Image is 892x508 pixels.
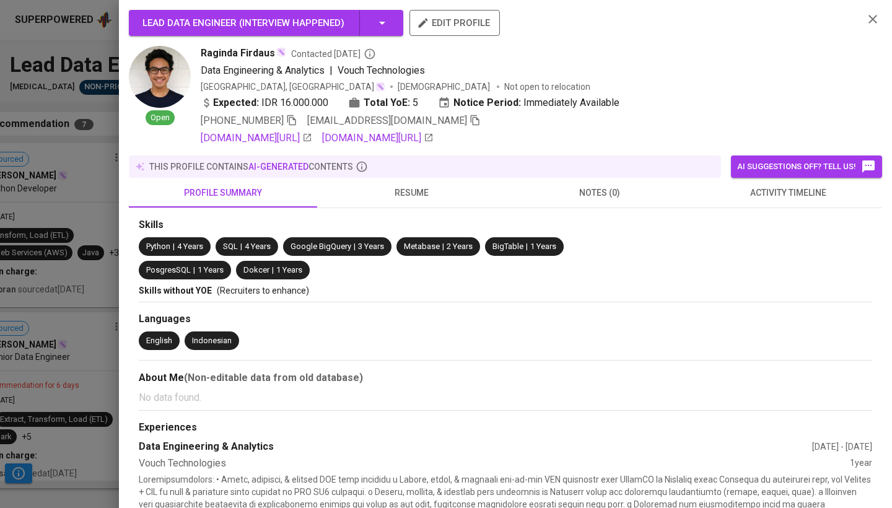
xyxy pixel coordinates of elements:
button: edit profile [409,10,500,36]
span: Open [146,112,175,124]
span: Lead Data Engineer ( Interview happened ) [142,17,344,28]
span: notes (0) [513,185,686,201]
p: No data found. [139,390,872,405]
span: (Recruiters to enhance) [217,286,309,296]
span: | [330,63,333,78]
span: edit profile [419,15,490,31]
span: AI suggestions off? Tell us! [737,159,876,174]
span: Raginda Firdaus [201,46,275,61]
span: 2 Years [447,242,473,251]
span: | [354,241,356,253]
button: Lead Data Engineer (Interview happened) [129,10,403,36]
span: | [442,241,444,253]
span: resume [325,185,498,201]
span: | [193,265,195,276]
span: AI-generated [248,162,308,172]
div: Data Engineering & Analytics [139,440,812,454]
span: 1 Years [198,265,224,274]
span: [EMAIL_ADDRESS][DOMAIN_NAME] [307,115,467,126]
b: Expected: [213,95,259,110]
img: magic_wand.svg [276,47,286,57]
a: [DOMAIN_NAME][URL] [201,131,312,146]
button: AI suggestions off? Tell us! [731,155,882,178]
span: SQL [223,242,238,251]
img: magic_wand.svg [375,82,385,92]
div: Vouch Technologies [139,457,850,471]
span: | [173,241,175,253]
span: 1 Years [530,242,556,251]
span: 3 Years [358,242,384,251]
b: Total YoE: [364,95,410,110]
div: English [146,335,172,347]
span: | [240,241,242,253]
div: [GEOGRAPHIC_DATA], [GEOGRAPHIC_DATA] [201,81,385,93]
span: Vouch Technologies [338,64,425,76]
span: Dokcer [243,265,269,274]
span: | [272,265,274,276]
div: Skills [139,218,872,232]
span: Google BigQuery [291,242,351,251]
span: 4 Years [245,242,271,251]
a: [DOMAIN_NAME][URL] [322,131,434,146]
span: 5 [413,95,418,110]
a: edit profile [409,17,500,27]
span: Metabase [404,242,440,251]
span: [PHONE_NUMBER] [201,115,284,126]
b: (Non-editable data from old database) [184,372,363,383]
span: Data Engineering & Analytics [201,64,325,76]
span: [DEMOGRAPHIC_DATA] [398,81,492,93]
span: Python [146,242,170,251]
span: PosgresSQL [146,265,191,274]
div: Indonesian [192,335,232,347]
div: About Me [139,370,872,385]
div: Experiences [139,421,872,435]
div: Languages [139,312,872,326]
p: this profile contains contents [149,160,353,173]
span: 4 Years [177,242,203,251]
svg: By Batam recruiter [364,48,376,60]
span: profile summary [136,185,310,201]
span: | [526,241,528,253]
span: activity timeline [701,185,875,201]
div: [DATE] - [DATE] [812,440,872,453]
img: 8b41370b3879bb9bcbc20fe54856619d.jpg [129,46,191,108]
div: Immediately Available [438,95,619,110]
span: Skills without YOE [139,286,212,296]
div: IDR 16.000.000 [201,95,328,110]
p: Not open to relocation [504,81,590,93]
span: Contacted [DATE] [291,48,376,60]
div: 1 year [850,457,872,471]
b: Notice Period: [453,95,521,110]
span: 1 Years [276,265,302,274]
span: BigTable [492,242,523,251]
